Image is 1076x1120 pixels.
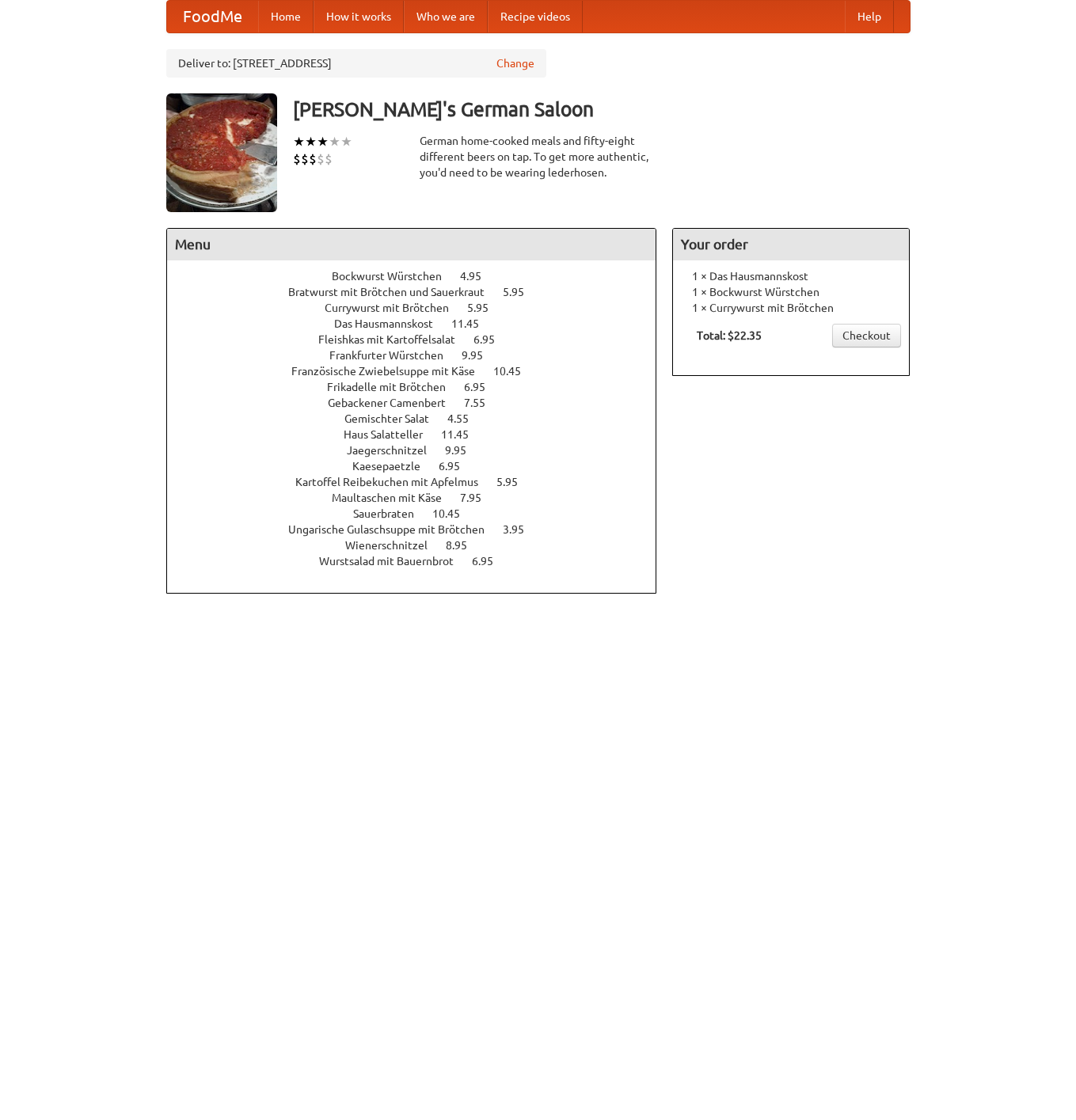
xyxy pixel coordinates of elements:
span: 6.95 [439,460,476,473]
a: Fleishkas mit Kartoffelsalat 6.95 [318,333,524,346]
span: 9.95 [462,349,499,362]
a: Currywurst mit Brötchen 5.95 [325,302,518,314]
a: Wurstsalad mit Bauernbrot 6.95 [319,555,523,568]
li: $ [301,150,309,168]
a: Home [258,1,314,32]
span: 6.95 [473,333,511,346]
a: Recipe videos [488,1,583,32]
a: Gebackener Camenbert 7.55 [328,397,515,409]
a: Help [845,1,894,32]
h4: Your order [673,229,909,260]
a: Kaesepaetzle 6.95 [352,460,489,473]
a: Gemischter Salat 4.55 [344,412,498,425]
span: Maultaschen mit Käse [332,492,458,504]
a: Kartoffel Reibekuchen mit Apfelmus 5.95 [295,476,547,488]
span: Frikadelle mit Brötchen [327,381,462,393]
div: Deliver to: [STREET_ADDRESS] [166,49,546,78]
li: ★ [293,133,305,150]
span: 10.45 [432,507,476,520]
span: Jaegerschnitzel [347,444,443,457]
span: Currywurst mit Brötchen [325,302,465,314]
li: $ [293,150,301,168]
span: Fleishkas mit Kartoffelsalat [318,333,471,346]
span: Gemischter Salat [344,412,445,425]
li: ★ [305,133,317,150]
span: 5.95 [496,476,534,488]
a: Bratwurst mit Brötchen und Sauerkraut 5.95 [288,286,553,298]
li: $ [309,150,317,168]
span: Haus Salatteller [344,428,439,441]
a: Das Hausmannskost 11.45 [334,317,508,330]
span: Frankfurter Würstchen [329,349,459,362]
a: Frikadelle mit Brötchen 6.95 [327,381,515,393]
span: Ungarische Gulaschsuppe mit Brötchen [288,523,500,536]
span: 9.95 [445,444,482,457]
span: 3.95 [503,523,540,536]
b: Total: $22.35 [697,329,762,342]
span: 6.95 [464,381,501,393]
a: Change [496,55,534,71]
span: 11.45 [451,317,495,330]
span: Bratwurst mit Brötchen und Sauerkraut [288,286,500,298]
img: angular.jpg [166,93,277,212]
span: Bockwurst Würstchen [332,270,458,283]
a: Wienerschnitzel 8.95 [345,539,496,552]
span: 10.45 [493,365,537,378]
span: 7.55 [464,397,501,409]
span: 5.95 [467,302,504,314]
span: Französische Zwiebelsuppe mit Käse [291,365,491,378]
a: Bockwurst Würstchen 4.95 [332,270,511,283]
span: 6.95 [472,555,509,568]
h3: [PERSON_NAME]'s German Saloon [293,93,911,125]
span: Sauerbraten [353,507,430,520]
li: 1 × Das Hausmannskost [681,268,901,284]
span: Das Hausmannskost [334,317,449,330]
li: $ [325,150,333,168]
a: Französische Zwiebelsuppe mit Käse 10.45 [291,365,550,378]
a: Maultaschen mit Käse 7.95 [332,492,511,504]
h4: Menu [167,229,656,260]
li: ★ [317,133,329,150]
a: Who we are [404,1,488,32]
a: Frankfurter Würstchen 9.95 [329,349,512,362]
li: ★ [340,133,352,150]
span: 4.95 [460,270,497,283]
span: Gebackener Camenbert [328,397,462,409]
span: Kartoffel Reibekuchen mit Apfelmus [295,476,494,488]
a: Sauerbraten 10.45 [353,507,489,520]
a: Jaegerschnitzel 9.95 [347,444,496,457]
a: Ungarische Gulaschsuppe mit Brötchen 3.95 [288,523,553,536]
span: 11.45 [441,428,485,441]
li: 1 × Currywurst mit Brötchen [681,300,901,316]
a: Haus Salatteller 11.45 [344,428,498,441]
span: Wienerschnitzel [345,539,443,552]
span: Wurstsalad mit Bauernbrot [319,555,470,568]
span: 8.95 [446,539,483,552]
a: Checkout [832,324,901,347]
a: How it works [314,1,404,32]
li: $ [317,150,325,168]
a: FoodMe [167,1,258,32]
span: 7.95 [460,492,497,504]
li: ★ [329,133,340,150]
span: 5.95 [503,286,540,298]
span: 4.55 [447,412,485,425]
li: 1 × Bockwurst Würstchen [681,284,901,300]
span: Kaesepaetzle [352,460,436,473]
div: German home-cooked meals and fifty-eight different beers on tap. To get more authentic, you'd nee... [420,133,657,180]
